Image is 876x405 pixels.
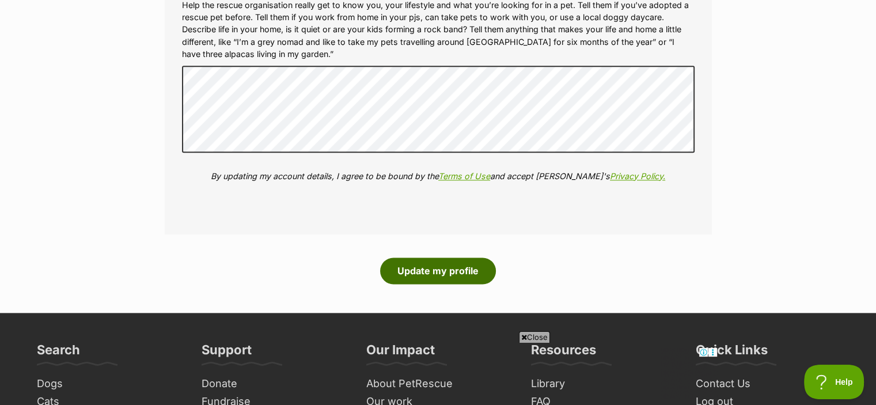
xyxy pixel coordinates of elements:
[804,365,864,399] iframe: Help Scout Beacon - Open
[32,375,185,393] a: Dogs
[696,342,768,365] h3: Quick Links
[691,375,844,393] a: Contact Us
[610,171,665,181] a: Privacy Policy.
[37,342,80,365] h3: Search
[380,258,496,284] button: Update my profile
[519,331,550,343] span: Close
[182,170,695,182] p: By updating my account details, I agree to be bound by the and accept [PERSON_NAME]'s
[438,171,490,181] a: Terms of Use
[159,347,718,399] iframe: Advertisement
